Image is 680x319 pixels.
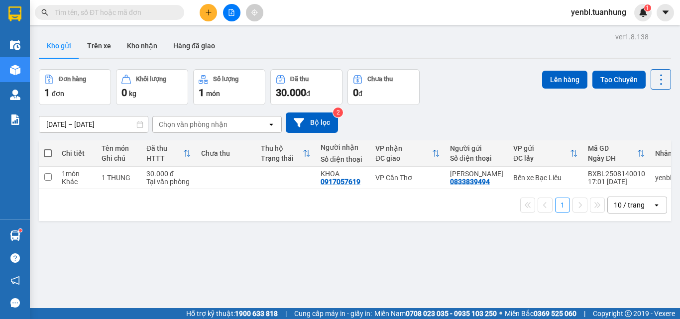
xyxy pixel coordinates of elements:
[10,65,20,75] img: warehouse-icon
[321,155,365,163] div: Số điện thoại
[159,119,227,129] div: Chọn văn phòng nhận
[375,174,440,182] div: VP Cần Thơ
[367,76,393,83] div: Chưa thu
[499,312,502,316] span: ⚪️
[294,308,372,319] span: Cung cấp máy in - giấy in:
[513,154,570,162] div: ĐC lấy
[657,4,674,21] button: caret-down
[534,310,576,318] strong: 0369 525 060
[588,144,637,152] div: Mã GD
[10,90,20,100] img: warehouse-icon
[261,144,303,152] div: Thu hộ
[450,154,503,162] div: Số điện thoại
[321,170,365,178] div: KHOA
[141,140,196,167] th: Toggle SortBy
[513,174,578,182] div: Bến xe Bạc Liêu
[285,308,287,319] span: |
[41,9,48,16] span: search
[584,308,585,319] span: |
[62,178,92,186] div: Khác
[508,140,583,167] th: Toggle SortBy
[119,34,165,58] button: Kho nhận
[450,144,503,152] div: Người gửi
[375,154,432,162] div: ĐC giao
[615,31,649,42] div: ver 1.8.138
[235,310,278,318] strong: 1900 633 818
[644,4,651,11] sup: 1
[261,154,303,162] div: Trạng thái
[19,229,22,232] sup: 1
[193,69,265,105] button: Số lượng1món
[62,170,92,178] div: 1 món
[102,154,136,162] div: Ghi chú
[55,7,172,18] input: Tìm tên, số ĐT hoặc mã đơn
[370,140,445,167] th: Toggle SortBy
[588,154,637,162] div: Ngày ĐH
[228,9,235,16] span: file-add
[583,140,650,167] th: Toggle SortBy
[406,310,497,318] strong: 0708 023 035 - 0935 103 250
[256,140,316,167] th: Toggle SortBy
[136,76,166,83] div: Khối lượng
[8,6,21,21] img: logo-vxr
[646,4,649,11] span: 1
[201,149,251,157] div: Chưa thu
[205,9,212,16] span: plus
[347,69,420,105] button: Chưa thu0đ
[276,87,306,99] span: 30.000
[614,200,645,210] div: 10 / trang
[10,276,20,285] span: notification
[542,71,587,89] button: Lên hàng
[39,69,111,105] button: Đơn hàng1đơn
[10,40,20,50] img: warehouse-icon
[246,4,263,21] button: aim
[146,178,191,186] div: Tại văn phòng
[513,144,570,152] div: VP gửi
[592,71,646,89] button: Tạo Chuyến
[653,201,661,209] svg: open
[146,170,191,178] div: 30.000 đ
[321,178,360,186] div: 0917057619
[588,170,645,178] div: BXBL2508140010
[62,149,92,157] div: Chi tiết
[186,308,278,319] span: Hỗ trợ kỹ thuật:
[146,144,183,152] div: Đã thu
[10,230,20,241] img: warehouse-icon
[450,178,490,186] div: 0833839494
[10,298,20,308] span: message
[116,69,188,105] button: Khối lượng0kg
[625,310,632,317] span: copyright
[146,154,183,162] div: HTTT
[213,76,238,83] div: Số lượng
[129,90,136,98] span: kg
[121,87,127,99] span: 0
[358,90,362,98] span: đ
[102,144,136,152] div: Tên món
[270,69,342,105] button: Đã thu30.000đ
[306,90,310,98] span: đ
[321,143,365,151] div: Người nhận
[200,4,217,21] button: plus
[375,144,432,152] div: VP nhận
[505,308,576,319] span: Miền Bắc
[450,170,503,178] div: THANH NGÂN
[102,174,136,182] div: 1 THUNG
[39,116,148,132] input: Select a date range.
[353,87,358,99] span: 0
[661,8,670,17] span: caret-down
[555,198,570,213] button: 1
[267,120,275,128] svg: open
[223,4,240,21] button: file-add
[59,76,86,83] div: Đơn hàng
[333,107,343,117] sup: 2
[165,34,223,58] button: Hàng đã giao
[79,34,119,58] button: Trên xe
[39,34,79,58] button: Kho gửi
[639,8,648,17] img: icon-new-feature
[374,308,497,319] span: Miền Nam
[10,114,20,125] img: solution-icon
[290,76,309,83] div: Đã thu
[52,90,64,98] span: đơn
[44,87,50,99] span: 1
[199,87,204,99] span: 1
